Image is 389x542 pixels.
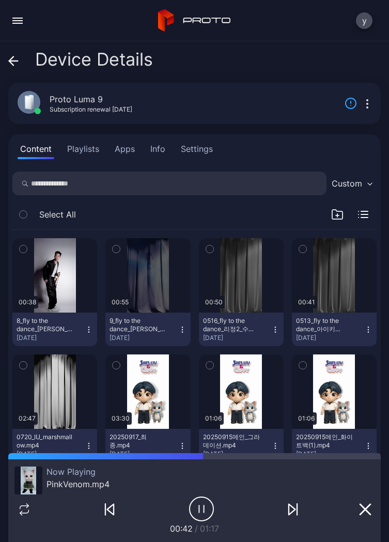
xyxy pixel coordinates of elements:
button: Custom [326,172,377,195]
button: 20250917_최종.mp4[DATE] [105,429,190,462]
div: Custom [332,178,362,189]
button: 20250915메인_그라데이션.mp4[DATE] [199,429,284,462]
div: 8_fly to the dance_헨리.mp4 [17,317,73,333]
button: y [356,12,372,29]
button: Settings [178,138,215,159]
div: [DATE] [296,450,364,458]
div: 20250915메인_화이트백(1).mp4 [296,433,353,450]
button: 9_fly to the dance_[PERSON_NAME]_2.mp4[DATE] [105,313,190,346]
span: 01:17 [200,523,219,534]
div: [DATE] [203,450,271,458]
button: Content [18,138,54,159]
div: [DATE] [296,334,364,342]
div: PinkVenom.mp4 [46,479,110,489]
div: Settings [181,143,213,155]
button: 0720_IU_marshmallow.mp4[DATE] [12,429,97,462]
div: Info [150,143,165,155]
div: [DATE] [203,334,271,342]
div: [DATE] [110,334,178,342]
div: [DATE] [17,450,85,458]
span: 00:42 [170,523,193,534]
div: Proto Luma 9 [50,93,103,105]
span: / [195,523,198,534]
span: Select All [39,208,76,221]
button: Playlists [65,138,102,159]
button: 0513_fly to the dance_아이키1_1.mp4[DATE] [292,313,377,346]
button: 0516_fly to the dance_리정2_수정.mp4[DATE] [199,313,284,346]
div: 20250915메인_그라데이션.mp4 [203,433,260,450]
div: 0513_fly to the dance_아이키1_1.mp4 [296,317,353,333]
span: Device Details [35,50,153,69]
div: 0720_IU_marshmallow.mp4 [17,433,73,450]
div: [DATE] [110,450,178,458]
div: Subscription renewal [DATE] [50,105,132,114]
div: Now Playing [46,467,110,477]
button: 20250915메인_화이트백(1).mp4[DATE] [292,429,377,462]
div: 0516_fly to the dance_리정2_수정.mp4 [203,317,260,333]
div: 20250917_최종.mp4 [110,433,166,450]
div: [DATE] [17,334,85,342]
div: 9_fly to the dance_리아킴_2.mp4 [110,317,166,333]
button: 8_fly to the dance_[PERSON_NAME].mp4[DATE] [12,313,97,346]
button: Apps [112,138,137,159]
button: Info [148,138,168,159]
